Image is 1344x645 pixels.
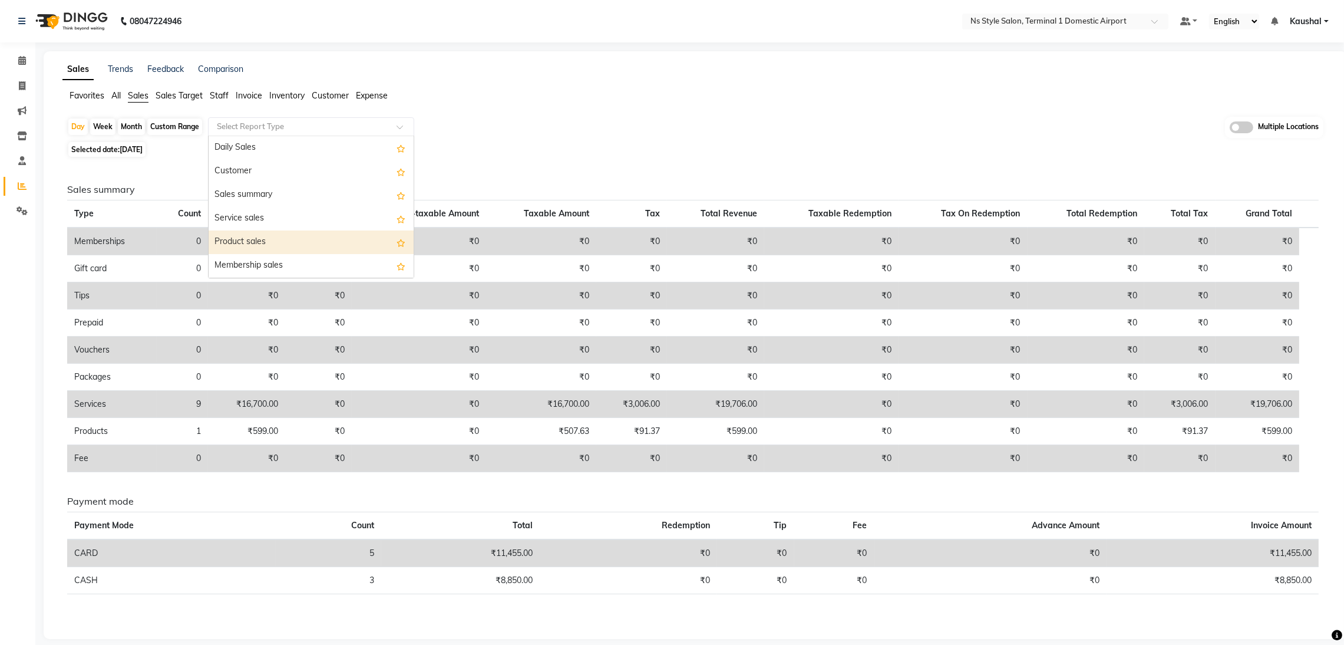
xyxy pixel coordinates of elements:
[899,228,1027,255] td: ₹0
[942,208,1021,219] span: Tax On Redemption
[352,445,486,472] td: ₹0
[1144,310,1215,337] td: ₹0
[486,255,596,282] td: ₹0
[209,160,414,183] div: Customer
[1144,445,1215,472] td: ₹0
[486,228,596,255] td: ₹0
[156,90,203,101] span: Sales Target
[1144,228,1215,255] td: ₹0
[397,235,405,249] span: Add this report to Favorites List
[209,183,414,207] div: Sales summary
[285,282,352,310] td: ₹0
[667,310,765,337] td: ₹0
[667,418,765,445] td: ₹599.00
[285,337,352,364] td: ₹0
[312,90,349,101] span: Customer
[667,337,765,364] td: ₹0
[67,496,1319,507] h6: Payment mode
[899,445,1027,472] td: ₹0
[853,520,867,531] span: Fee
[596,445,667,472] td: ₹0
[381,567,540,594] td: ₹8,850.00
[285,418,352,445] td: ₹0
[596,364,667,391] td: ₹0
[874,567,1107,594] td: ₹0
[1028,337,1145,364] td: ₹0
[1251,520,1312,531] span: Invoice Amount
[1028,418,1145,445] td: ₹0
[1144,282,1215,310] td: ₹0
[208,282,285,310] td: ₹0
[397,188,405,202] span: Add this report to Favorites List
[717,539,794,567] td: ₹0
[596,310,667,337] td: ₹0
[1216,391,1299,418] td: ₹19,706.00
[486,364,596,391] td: ₹0
[764,282,899,310] td: ₹0
[1144,364,1215,391] td: ₹0
[596,391,667,418] td: ₹3,006.00
[1216,418,1299,445] td: ₹599.00
[486,418,596,445] td: ₹507.63
[486,445,596,472] td: ₹0
[899,255,1027,282] td: ₹0
[899,391,1027,418] td: ₹0
[157,255,208,282] td: 0
[285,364,352,391] td: ₹0
[74,520,134,531] span: Payment Mode
[352,418,486,445] td: ₹0
[351,520,374,531] span: Count
[899,364,1027,391] td: ₹0
[157,364,208,391] td: 0
[208,445,285,472] td: ₹0
[764,418,899,445] td: ₹0
[899,337,1027,364] td: ₹0
[1107,567,1319,594] td: ₹8,850.00
[67,445,157,472] td: Fee
[1066,208,1137,219] span: Total Redemption
[118,119,145,135] div: Month
[381,539,540,567] td: ₹11,455.00
[764,391,899,418] td: ₹0
[285,310,352,337] td: ₹0
[764,445,899,472] td: ₹0
[67,539,276,567] td: CARD
[67,364,157,391] td: Packages
[67,391,157,418] td: Services
[209,207,414,231] div: Service sales
[62,59,94,80] a: Sales
[764,255,899,282] td: ₹0
[208,418,285,445] td: ₹599.00
[1028,228,1145,255] td: ₹0
[157,445,208,472] td: 0
[596,337,667,364] td: ₹0
[396,208,479,219] span: Non-taxable Amount
[397,259,405,273] span: Add this report to Favorites List
[717,567,794,594] td: ₹0
[899,282,1027,310] td: ₹0
[1171,208,1208,219] span: Total Tax
[667,391,765,418] td: ₹19,706.00
[1216,310,1299,337] td: ₹0
[67,418,157,445] td: Products
[356,90,388,101] span: Expense
[1246,208,1292,219] span: Grand Total
[90,119,115,135] div: Week
[209,231,414,254] div: Product sales
[899,418,1027,445] td: ₹0
[774,520,787,531] span: Tip
[1144,255,1215,282] td: ₹0
[269,90,305,101] span: Inventory
[1216,364,1299,391] td: ₹0
[596,282,667,310] td: ₹0
[1028,282,1145,310] td: ₹0
[210,90,229,101] span: Staff
[178,208,201,219] span: Count
[1028,255,1145,282] td: ₹0
[1216,228,1299,255] td: ₹0
[808,208,891,219] span: Taxable Redemption
[540,539,718,567] td: ₹0
[667,255,765,282] td: ₹0
[667,282,765,310] td: ₹0
[397,141,405,155] span: Add this report to Favorites List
